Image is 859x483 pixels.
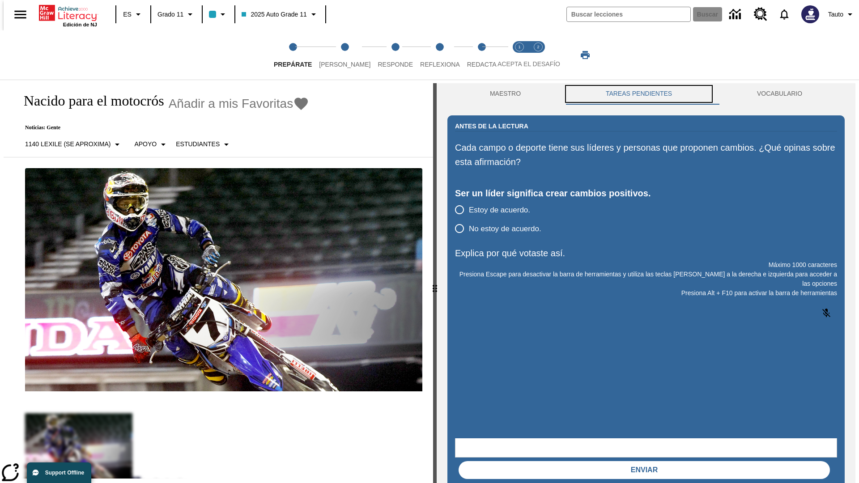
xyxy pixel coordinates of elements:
[4,83,433,479] div: reading
[498,60,560,68] span: ACEPTA EL DESAFÍO
[460,30,504,80] button: Redacta step 5 of 5
[724,2,748,27] a: Centro de información
[27,462,91,483] button: Support Offline
[45,470,84,476] span: Support Offline
[21,136,126,153] button: Seleccione Lexile, 1140 Lexile (Se aproxima)
[134,140,157,149] p: Apoyo
[459,461,830,479] button: Enviar
[169,96,310,111] button: Añadir a mis Favoritas - Nacido para el motocrós
[154,6,199,22] button: Grado: Grado 11, Elige un grado
[748,2,773,26] a: Centro de recursos, Se abrirá en una pestaña nueva.
[370,30,420,80] button: Responde step 3 of 5
[801,5,819,23] img: Avatar
[455,270,837,288] p: Presiona Escape para desactivar la barra de herramientas y utiliza las teclas [PERSON_NAME] a la ...
[319,61,370,68] span: [PERSON_NAME]
[796,3,825,26] button: Escoja un nuevo avatar
[469,223,541,235] span: No estoy de acuerdo.
[437,83,855,483] div: activity
[63,22,97,27] span: Edición de NJ
[169,97,293,111] span: Añadir a mis Favoritas
[433,83,437,483] div: Pulsa la tecla de intro o la barra espaciadora y luego presiona las flechas de derecha e izquierd...
[119,6,148,22] button: Lenguaje: ES, Selecciona un idioma
[123,10,132,19] span: ES
[242,10,306,19] span: 2025 Auto Grade 11
[4,7,131,15] body: Explica por qué votaste así. Máximo 1000 caracteres Presiona Alt + F10 para activar la barra de h...
[469,204,530,216] span: Estoy de acuerdo.
[420,61,460,68] span: Reflexiona
[825,6,859,22] button: Perfil/Configuración
[816,302,837,324] button: Haga clic para activar la función de reconocimiento de voz
[274,61,312,68] span: Prepárate
[455,121,528,131] h2: Antes de la lectura
[25,140,111,149] p: 1140 Lexile (Se aproxima)
[205,6,232,22] button: El color de la clase es azul claro. Cambiar el color de la clase.
[773,3,796,26] a: Notificaciones
[176,140,220,149] p: Estudiantes
[567,7,690,21] input: Buscar campo
[455,288,837,298] p: Presiona Alt + F10 para activar la barra de herramientas
[714,83,845,105] button: VOCABULARIO
[518,45,520,49] text: 1
[455,246,837,260] p: Explica por qué votaste así.
[467,61,497,68] span: Redacta
[447,83,845,105] div: Instructional Panel Tabs
[828,10,843,19] span: Tauto
[455,200,549,238] div: poll
[447,83,563,105] button: Maestro
[537,45,539,49] text: 2
[563,83,714,105] button: TAREAS PENDIENTES
[39,3,97,27] div: Portada
[267,30,319,80] button: Prepárate step 1 of 5
[238,6,322,22] button: Clase: 2025 Auto Grade 11, Selecciona una clase
[14,93,164,109] h1: Nacido para el motocrós
[525,30,551,80] button: Acepta el desafío contesta step 2 of 2
[157,10,183,19] span: Grado 11
[7,1,34,28] button: Abrir el menú lateral
[172,136,235,153] button: Seleccionar estudiante
[455,140,837,169] p: Cada campo o deporte tiene sus líderes y personas que proponen cambios. ¿Qué opinas sobre esta af...
[455,260,837,270] p: Máximo 1000 caracteres
[506,30,532,80] button: Acepta el desafío lee step 1 of 2
[571,47,600,63] button: Imprimir
[14,124,309,131] p: Noticias: Gente
[455,186,837,200] div: Ser un líder significa crear cambios positivos.
[413,30,467,80] button: Reflexiona step 4 of 5
[131,136,172,153] button: Tipo de apoyo, Apoyo
[378,61,413,68] span: Responde
[312,30,378,80] button: Lee step 2 of 5
[25,168,422,392] img: El corredor de motocrós James Stewart vuela por los aires en su motocicleta de montaña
